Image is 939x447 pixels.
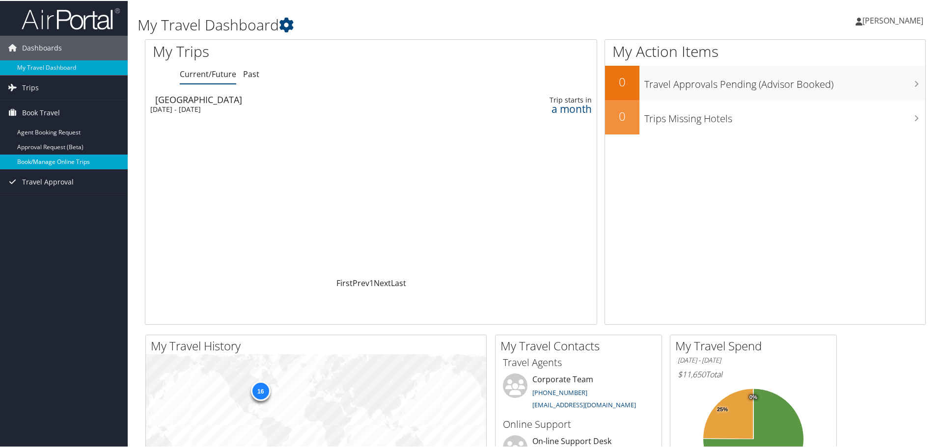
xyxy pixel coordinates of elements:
[503,355,654,368] h3: Travel Agents
[138,14,668,34] h1: My Travel Dashboard
[500,337,662,353] h2: My Travel Contacts
[605,107,639,124] h2: 0
[374,277,391,288] a: Next
[862,14,923,25] span: [PERSON_NAME]
[491,95,592,104] div: Trip starts in
[491,104,592,112] div: a month
[644,106,925,125] h3: Trips Missing Hotels
[678,368,706,379] span: $11,650
[605,99,925,133] a: 0Trips Missing Hotels
[353,277,369,288] a: Prev
[155,94,435,103] div: [GEOGRAPHIC_DATA]
[22,6,120,29] img: airportal-logo.png
[498,372,659,413] li: Corporate Team
[153,40,401,61] h1: My Trips
[678,368,829,379] h6: Total
[369,277,374,288] a: 1
[150,104,430,113] div: [DATE] - [DATE]
[503,417,654,430] h3: Online Support
[644,72,925,90] h3: Travel Approvals Pending (Advisor Booked)
[151,337,486,353] h2: My Travel History
[391,277,406,288] a: Last
[532,399,636,408] a: [EMAIL_ADDRESS][DOMAIN_NAME]
[856,5,933,34] a: [PERSON_NAME]
[678,355,829,364] h6: [DATE] - [DATE]
[250,380,270,400] div: 16
[22,75,39,99] span: Trips
[22,169,74,193] span: Travel Approval
[22,35,62,59] span: Dashboards
[532,387,587,396] a: [PHONE_NUMBER]
[605,65,925,99] a: 0Travel Approvals Pending (Advisor Booked)
[749,394,757,399] tspan: 0%
[605,73,639,89] h2: 0
[717,406,728,412] tspan: 25%
[180,68,236,79] a: Current/Future
[605,40,925,61] h1: My Action Items
[22,100,60,124] span: Book Travel
[675,337,836,353] h2: My Travel Spend
[243,68,259,79] a: Past
[336,277,353,288] a: First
